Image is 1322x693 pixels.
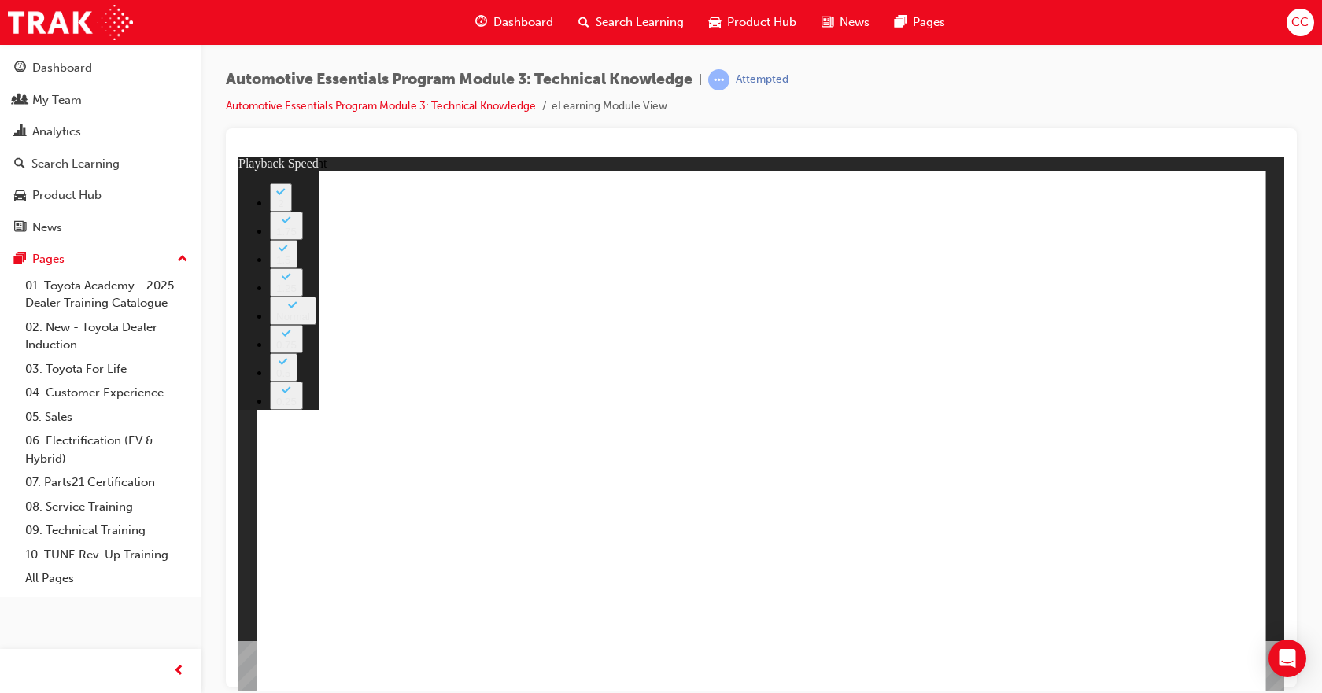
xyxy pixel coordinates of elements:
[19,381,194,405] a: 04. Customer Experience
[14,189,26,203] span: car-icon
[552,98,667,116] li: eLearning Module View
[709,13,721,32] span: car-icon
[31,155,120,173] div: Search Learning
[736,72,788,87] div: Attempted
[6,86,194,115] a: My Team
[32,91,82,109] div: My Team
[6,213,194,242] a: News
[475,13,487,32] span: guage-icon
[19,566,194,591] a: All Pages
[19,405,194,429] a: 05. Sales
[822,13,833,32] span: news-icon
[895,13,907,32] span: pages-icon
[696,6,809,39] a: car-iconProduct Hub
[19,495,194,519] a: 08. Service Training
[809,6,882,39] a: news-iconNews
[226,71,692,89] span: Automotive Essentials Program Module 3: Technical Knowledge
[1291,13,1309,31] span: CC
[699,71,702,89] span: |
[19,274,194,315] a: 01. Toyota Academy - 2025 Dealer Training Catalogue
[19,357,194,382] a: 03. Toyota For Life
[32,186,102,205] div: Product Hub
[6,53,194,83] a: Dashboard
[708,69,729,90] span: learningRecordVerb_ATTEMPT-icon
[8,5,133,40] img: Trak
[840,13,870,31] span: News
[19,470,194,495] a: 07. Parts21 Certification
[6,245,194,274] button: Pages
[177,249,188,270] span: up-icon
[14,253,26,267] span: pages-icon
[727,13,796,31] span: Product Hub
[32,123,81,141] div: Analytics
[173,662,185,681] span: prev-icon
[6,50,194,245] button: DashboardMy TeamAnalyticsSearch LearningProduct HubNews
[19,518,194,543] a: 09. Technical Training
[32,250,65,268] div: Pages
[493,13,553,31] span: Dashboard
[578,13,589,32] span: search-icon
[14,221,26,235] span: news-icon
[14,157,25,171] span: search-icon
[32,59,92,77] div: Dashboard
[19,429,194,470] a: 06. Electrification (EV & Hybrid)
[1287,9,1314,36] button: CC
[882,6,958,39] a: pages-iconPages
[19,543,194,567] a: 10. TUNE Rev-Up Training
[226,99,536,112] a: Automotive Essentials Program Module 3: Technical Knowledge
[32,219,62,237] div: News
[19,315,194,357] a: 02. New - Toyota Dealer Induction
[6,149,194,179] a: Search Learning
[1268,640,1306,677] div: Open Intercom Messenger
[14,94,26,108] span: people-icon
[14,61,26,76] span: guage-icon
[463,6,566,39] a: guage-iconDashboard
[596,13,684,31] span: Search Learning
[6,181,194,210] a: Product Hub
[913,13,945,31] span: Pages
[566,6,696,39] a: search-iconSearch Learning
[14,125,26,139] span: chart-icon
[6,117,194,146] a: Analytics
